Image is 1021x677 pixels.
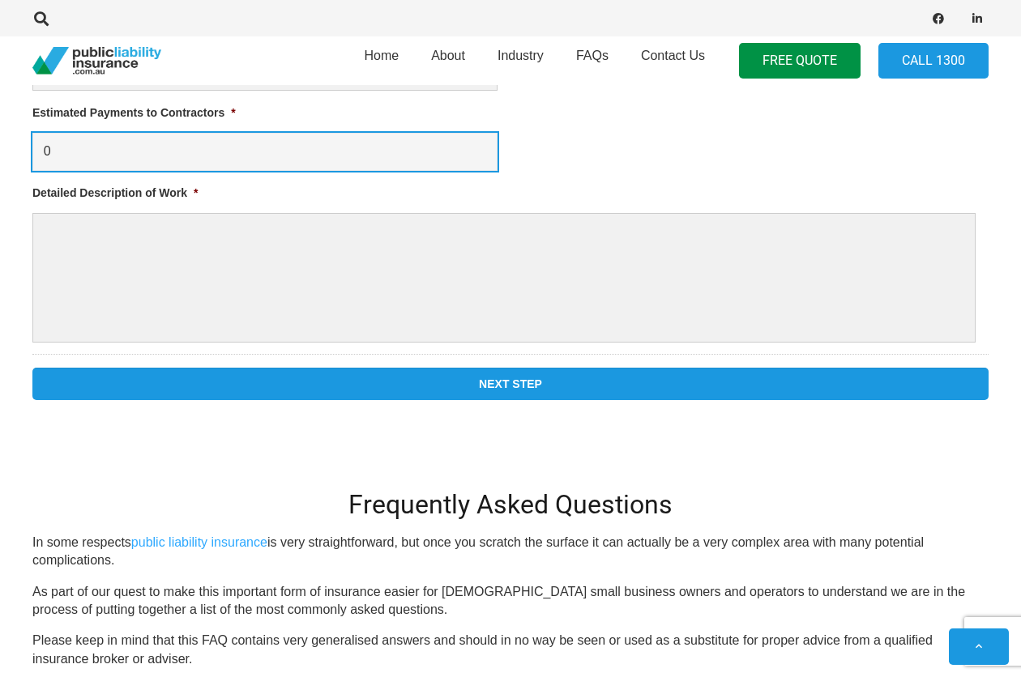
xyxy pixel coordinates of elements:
a: Industry [481,32,560,90]
label: Estimated Payments to Contractors [32,105,236,120]
span: About [431,49,465,62]
label: Detailed Description of Work [32,185,199,200]
a: LinkedIn [966,7,989,30]
span: Home [364,49,399,62]
p: Please keep in mind that this FAQ contains very generalised answers and should in no way be seen ... [32,632,989,668]
span: Industry [498,49,544,62]
a: Contact Us [625,32,721,90]
span: FAQs [576,49,609,62]
a: Search [25,11,58,26]
a: About [415,32,481,90]
a: FREE QUOTE [739,43,861,79]
h2: Frequently Asked Questions [32,489,989,520]
span: Contact Us [641,49,705,62]
a: FAQs [560,32,625,90]
a: Home [348,32,415,90]
a: Facebook [927,7,950,30]
a: Back to top [949,628,1009,665]
a: Call 1300 [878,43,989,79]
p: In some respects is very straightforward, but once you scratch the surface it can actually be a v... [32,534,989,570]
p: As part of our quest to make this important form of insurance easier for [DEMOGRAPHIC_DATA] small... [32,583,989,620]
input: Next Step [32,368,989,400]
input: $ [32,133,498,171]
a: public liability insurance [131,535,267,549]
a: pli_logotransparent [32,47,161,75]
